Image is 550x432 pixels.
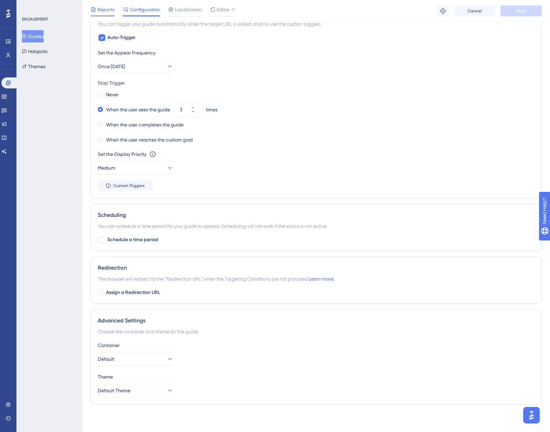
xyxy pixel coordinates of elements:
[521,405,542,425] iframe: UserGuiding AI Assistant Launcher
[98,164,115,172] span: Medium
[501,5,542,16] button: Save
[98,384,173,397] button: Default Theme
[107,236,158,244] span: Schedule a time period
[106,121,184,129] label: When the user completes the guide
[130,5,160,14] span: Configuration
[98,49,535,57] div: Set the Appear Frequency
[106,288,160,297] span: Assign a Redirection URL
[22,30,44,42] button: Guides
[98,328,535,336] div: Choose the container and theme for the guide.
[22,45,47,58] button: Hotspots
[468,8,482,14] span: Cancel
[98,211,535,219] div: Scheduling
[217,5,230,14] span: Editor
[106,106,170,114] label: When the user sees the guide
[98,386,130,395] span: Default Theme
[98,79,535,87] div: Stop Trigger
[22,60,45,73] button: Themes
[98,373,535,381] div: Theme
[98,317,535,325] div: Advanced Settings
[16,2,43,10] span: Need Help?
[98,161,173,175] button: Medium
[97,5,115,14] span: Reports
[98,20,535,28] div: You can trigger your guide automatically when the target URL is visited, and/or use the custom tr...
[98,222,535,230] div: You can schedule a time period for your guide to appear. Scheduling will not work if the status i...
[22,16,48,22] div: ENGAGEMENT
[98,180,153,191] button: Custom Triggers
[106,90,119,99] label: Never
[308,276,334,282] a: Learn more.
[454,5,495,16] button: Cancel
[107,34,136,42] span: Auto-Trigger
[106,136,193,144] label: When the user reaches the custom goal
[206,106,218,114] div: times
[98,150,147,158] div: Set the Display Priority
[113,183,145,188] span: Custom Triggers
[98,341,535,349] div: Container
[98,355,114,363] span: Default
[98,352,173,366] button: Default
[98,62,125,71] span: Once [DATE]
[98,264,535,272] div: Redirection
[98,275,334,283] span: The browser will redirect to the “Redirection URL” when the Targeting Conditions are not provided.
[175,5,202,14] span: Localization
[516,8,526,14] span: Save
[98,60,173,73] button: Once [DATE]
